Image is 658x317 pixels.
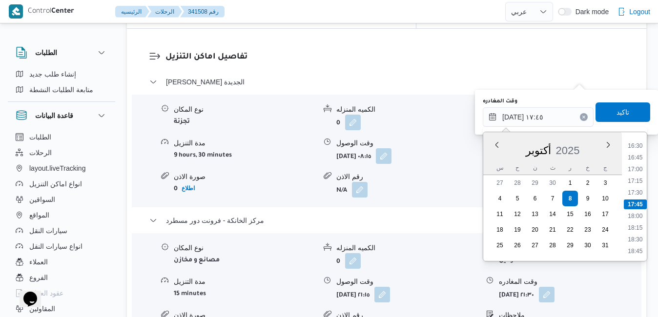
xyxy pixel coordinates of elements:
li: 16:30 [624,141,646,151]
div: day-29 [562,238,578,253]
div: ح [510,161,525,175]
span: عقود العملاء [29,287,63,299]
span: المواقع [29,209,49,221]
button: Clear input [580,113,588,121]
button: الرئيسيه [115,6,149,18]
b: N/A [336,187,347,194]
span: العملاء [29,256,48,268]
div: مدة التنزيل [174,277,316,287]
button: قاعدة البيانات [16,110,107,121]
div: day-5 [510,191,525,206]
div: day-26 [510,238,525,253]
div: day-29 [527,175,543,191]
button: انواع اماكن التنزيل [12,176,111,192]
button: انواع سيارات النقل [12,238,111,254]
li: 16:45 [624,153,646,162]
button: الطلبات [12,129,111,145]
li: 18:30 [624,235,646,244]
div: وقت الوصول [336,277,478,287]
b: مصانع و مخازن [174,257,220,264]
div: day-31 [597,238,613,253]
div: day-30 [545,175,560,191]
iframe: chat widget [10,278,41,307]
div: day-11 [492,206,508,222]
button: المقاولين [12,301,111,317]
b: اطلاع [182,185,195,192]
div: day-7 [545,191,560,206]
b: 0 [336,120,340,127]
h3: قاعدة البيانات [35,110,73,121]
div: day-12 [510,206,525,222]
button: المواقع [12,207,111,223]
div: day-25 [492,238,508,253]
div: day-15 [562,206,578,222]
div: نوع المكان [174,104,316,115]
button: مركز الخانكة - فرونت دور مسطرد [149,215,624,226]
li: 17:15 [624,176,646,186]
span: Dark mode [572,8,609,16]
div: الكميه المنزله [336,243,478,253]
div: day-8 [562,191,578,206]
b: [DATE] ٠٨:١٥ [336,154,371,160]
li: 18:00 [624,211,646,221]
div: day-6 [527,191,543,206]
div: day-10 [597,191,613,206]
button: تاكيد [596,102,650,122]
span: 2025 [556,144,580,157]
span: متابعة الطلبات النشطة [29,84,93,96]
div: day-21 [545,222,560,238]
div: day-14 [545,206,560,222]
span: السواقين [29,194,55,205]
div: ج [597,161,613,175]
div: نوع المكان [174,243,316,253]
b: تجزئة [174,119,190,125]
span: إنشاء طلب جديد [29,68,76,80]
div: day-27 [492,175,508,191]
img: X8yXhbKr1z7QwAAAABJRU5ErkJggg== [9,4,23,19]
button: Previous Month [493,141,501,149]
span: تاكيد [617,106,629,118]
button: سيارات النقل [12,223,111,238]
div: الطلبات [8,66,115,101]
div: الكميه المنزله [336,104,478,115]
button: السواقين [12,192,111,207]
button: الفروع [12,270,111,285]
button: اطلاع [178,182,199,194]
button: إنشاء طلب جديد [12,66,111,82]
div: day-13 [527,206,543,222]
li: 17:45 [624,199,647,209]
li: 18:15 [624,223,646,233]
input: Press the down key to enter a popover containing a calendar. Press the escape key to close the po... [483,107,594,127]
div: وقت الوصول [336,138,478,148]
span: layout.liveTracking [29,162,85,174]
span: مركز الخانكة - فرونت دور مسطرد [166,215,264,226]
b: Center [51,8,74,16]
div: day-2 [580,175,596,191]
span: الفروع [29,272,48,283]
b: 15 minutes [174,291,206,297]
li: 18:45 [624,246,646,256]
div: day-22 [562,222,578,238]
div: month-٢٠٢٥-١٠ [491,175,614,253]
div: [PERSON_NAME] الجديدة [132,95,641,207]
b: 9 hours, 30 minutes [174,152,232,159]
span: الطلبات [29,131,51,143]
button: 341508 رقم [180,6,225,18]
button: الرحلات [12,145,111,160]
div: day-9 [580,191,596,206]
b: [DATE] ٢١:٣٠ [499,292,534,299]
div: ر [562,161,578,175]
div: day-16 [580,206,596,222]
button: عقود العملاء [12,285,111,301]
button: الرحلات [147,6,182,18]
div: day-20 [527,222,543,238]
div: day-23 [580,222,596,238]
div: day-3 [597,175,613,191]
span: Logout [629,6,650,18]
span: سيارات النقل [29,225,67,237]
span: [PERSON_NAME] الجديدة [166,76,245,88]
label: وقت المغادره [483,98,517,105]
div: day-24 [597,222,613,238]
div: ث [545,161,560,175]
div: day-4 [492,191,508,206]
